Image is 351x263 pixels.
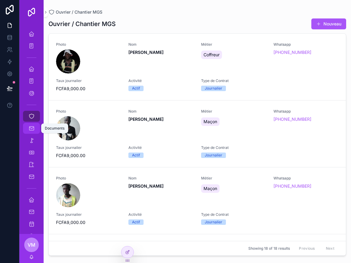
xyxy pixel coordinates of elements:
[273,116,311,122] a: [PHONE_NUMBER]
[273,49,311,55] a: [PHONE_NUMBER]
[273,176,339,181] span: Whatsapp
[56,219,121,225] span: FCFA9,000.00
[56,86,121,92] span: FCFA9,000.00
[132,219,140,225] div: Actif
[56,9,102,15] span: Ouvrier / Chantier MGS
[45,126,65,131] div: Documents
[128,145,194,150] span: Activité
[132,153,140,158] div: Actif
[128,117,164,122] strong: [PERSON_NAME]
[128,109,194,114] span: Nom
[27,7,36,17] img: App logo
[205,153,222,158] div: Journalier
[248,246,290,251] span: Showing 18 of 18 results
[204,119,217,125] span: Maçon
[205,219,222,225] div: Journalier
[56,42,121,47] span: Photo
[56,78,121,83] span: Taux journalier
[48,20,116,28] h1: Ouvrier / Chantier MGS
[201,109,266,114] span: Métier
[201,145,266,150] span: Type de Contrat
[49,167,346,234] a: PhotoNom[PERSON_NAME]MétierMaçonWhatsapp[PHONE_NUMBER]Taux journalierFCFA9,000.00ActivitéActifTyp...
[128,212,194,217] span: Activité
[201,42,266,47] span: Métier
[56,109,121,114] span: Photo
[204,186,217,192] span: Maçon
[49,100,346,167] a: PhotoNom[PERSON_NAME]MétierMaçonWhatsapp[PHONE_NUMBER]Taux journalierFCFA9,000.00ActivitéActifTyp...
[128,176,194,181] span: Nom
[311,18,346,29] button: Nouveau
[128,42,194,47] span: Nom
[201,78,266,83] span: Type de Contrat
[56,145,121,150] span: Taux journalier
[205,86,222,91] div: Journalier
[56,176,121,181] span: Photo
[128,78,194,83] span: Activité
[201,176,266,181] span: Métier
[49,34,346,100] a: PhotoNom[PERSON_NAME]MétierCoffreurWhatsapp[PHONE_NUMBER]Taux journalierFCFA9,000.00ActivitéActif...
[128,50,164,55] strong: [PERSON_NAME]
[273,42,339,47] span: Whatsapp
[56,153,121,159] span: FCFA9,000.00
[128,183,164,189] strong: [PERSON_NAME]
[56,212,121,217] span: Taux journalier
[201,212,266,217] span: Type de Contrat
[132,86,140,91] div: Actif
[273,109,339,114] span: Whatsapp
[273,183,311,189] a: [PHONE_NUMBER]
[19,24,44,234] div: scrollable content
[28,241,35,248] span: VM
[48,9,102,15] a: Ouvrier / Chantier MGS
[204,52,220,58] span: Coffreur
